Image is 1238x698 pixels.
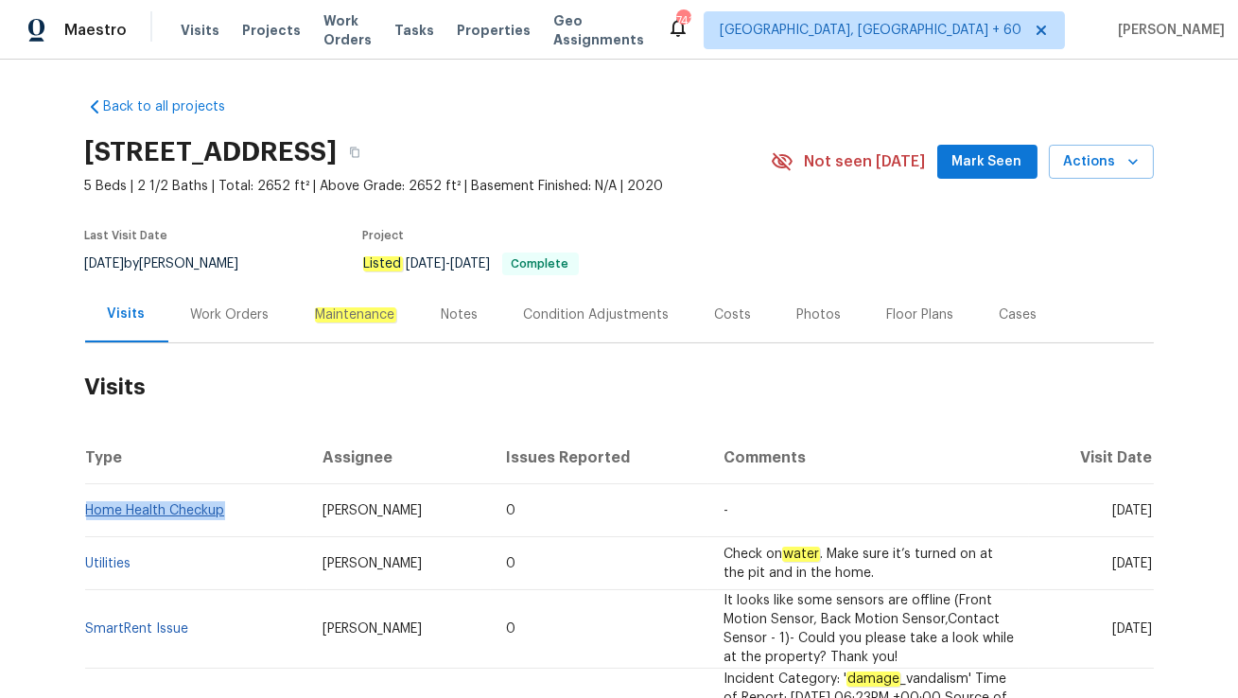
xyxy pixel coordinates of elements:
[85,97,267,116] a: Back to all projects
[524,305,670,324] div: Condition Adjustments
[307,431,491,484] th: Assignee
[85,431,308,484] th: Type
[715,305,752,324] div: Costs
[506,504,515,517] span: 0
[937,145,1037,180] button: Mark Seen
[1029,431,1153,484] th: Visit Date
[805,152,926,171] span: Not seen [DATE]
[323,11,372,49] span: Work Orders
[1049,145,1154,180] button: Actions
[338,135,372,169] button: Copy Address
[676,11,689,30] div: 741
[1000,305,1037,324] div: Cases
[797,305,842,324] div: Photos
[553,11,644,49] span: Geo Assignments
[86,557,131,570] a: Utilities
[363,230,405,241] span: Project
[64,21,127,40] span: Maestro
[181,21,219,40] span: Visits
[394,24,434,37] span: Tasks
[323,504,422,517] span: [PERSON_NAME]
[363,256,403,271] em: Listed
[506,622,515,636] span: 0
[1113,557,1153,570] span: [DATE]
[451,257,491,270] span: [DATE]
[846,672,900,687] em: damage
[407,257,446,270] span: [DATE]
[724,547,993,580] span: Check on . Make sure it’s turned on at the pit and in the home.
[323,557,422,570] span: [PERSON_NAME]
[506,557,515,570] span: 0
[504,258,577,270] span: Complete
[315,307,396,323] em: Maintenance
[887,305,954,324] div: Floor Plans
[86,504,225,517] a: Home Health Checkup
[720,21,1021,40] span: [GEOGRAPHIC_DATA], [GEOGRAPHIC_DATA] + 60
[86,622,189,636] a: SmartRent Issue
[242,21,301,40] span: Projects
[782,547,820,562] em: water
[85,257,125,270] span: [DATE]
[407,257,491,270] span: -
[85,253,262,275] div: by [PERSON_NAME]
[108,305,146,323] div: Visits
[1113,504,1153,517] span: [DATE]
[457,21,531,40] span: Properties
[85,177,771,196] span: 5 Beds | 2 1/2 Baths | Total: 2652 ft² | Above Grade: 2652 ft² | Basement Finished: N/A | 2020
[708,431,1029,484] th: Comments
[191,305,270,324] div: Work Orders
[85,230,168,241] span: Last Visit Date
[952,150,1022,174] span: Mark Seen
[442,305,479,324] div: Notes
[85,343,1154,431] h2: Visits
[323,622,422,636] span: [PERSON_NAME]
[1064,150,1139,174] span: Actions
[1110,21,1225,40] span: [PERSON_NAME]
[491,431,708,484] th: Issues Reported
[724,504,728,517] span: -
[85,143,338,162] h2: [STREET_ADDRESS]
[1113,622,1153,636] span: [DATE]
[724,594,1014,664] span: It looks like some sensors are offline (Front Motion Sensor, Back Motion Sensor,Contact Sensor - ...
